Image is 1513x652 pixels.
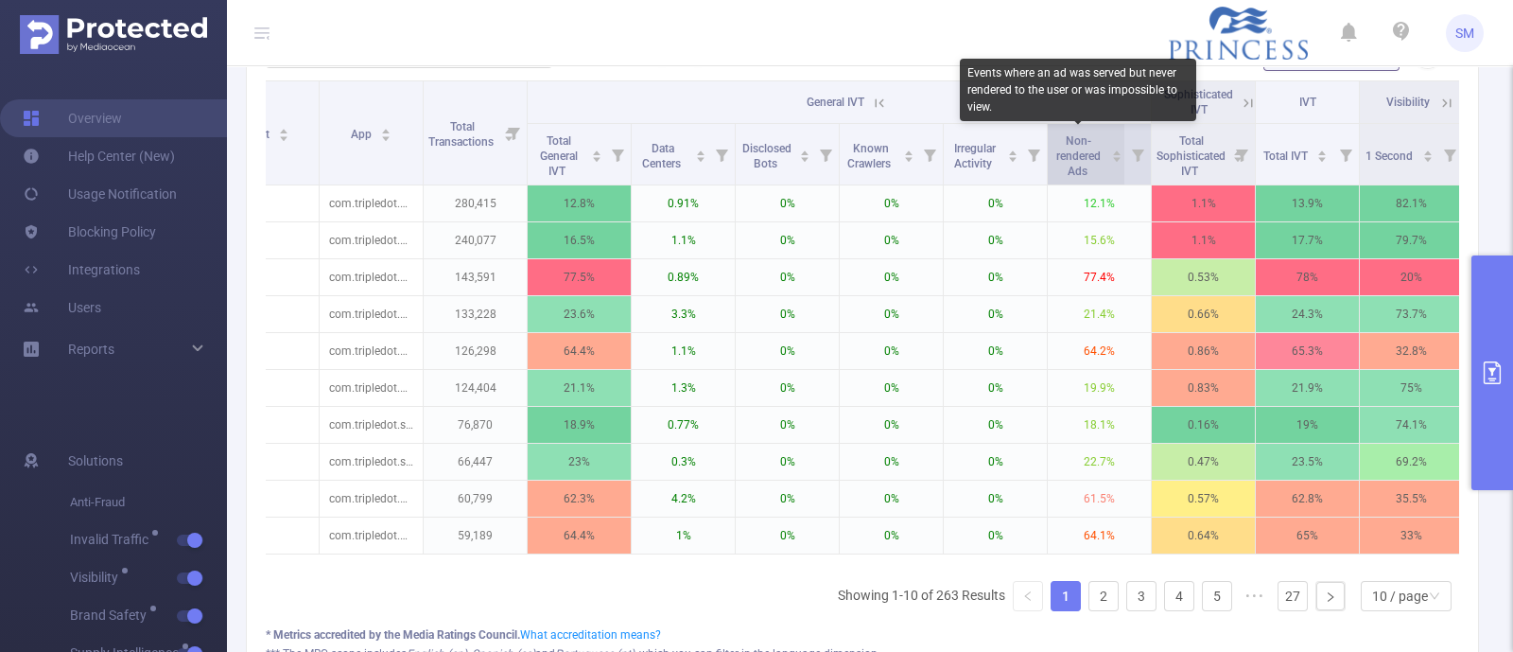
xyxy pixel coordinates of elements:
p: 0% [736,222,839,258]
p: 0.47% [1152,444,1255,480]
i: icon: caret-down [696,154,706,160]
span: 1 Second [1365,150,1416,163]
i: icon: caret-down [1112,154,1122,160]
p: 0% [944,185,1047,221]
p: 0% [944,370,1047,406]
span: Total Transactions [428,120,496,149]
p: 0% [840,518,943,554]
p: 82.1% [1360,185,1463,221]
p: 15.6% [1048,222,1151,258]
p: com.tripledot.woodoku [320,296,423,332]
p: 76,870 [424,407,527,443]
p: 61.5% [1048,481,1151,517]
span: Visibility [1386,96,1430,109]
p: 12.1% [1048,185,1151,221]
p: 0% [944,296,1047,332]
div: Sort [278,126,289,137]
p: 0% [840,296,943,332]
a: 5 [1203,582,1231,610]
p: 0.83% [1152,370,1255,406]
p: 0.57% [1152,481,1255,517]
a: Overview [23,99,122,137]
div: Sort [1111,148,1122,159]
p: 73.7% [1360,296,1463,332]
i: Filter menu [708,124,735,185]
i: icon: caret-up [1422,148,1433,153]
i: icon: right [1325,591,1336,603]
p: com.tripledot.woodoku [320,518,423,554]
p: 0% [944,333,1047,369]
p: 0% [840,481,943,517]
p: 0% [840,370,943,406]
i: Filter menu [812,124,839,185]
a: Integrations [23,251,140,289]
p: 78% [1256,259,1359,295]
p: com.tripledot.woodoku [320,481,423,517]
a: 2 [1089,582,1118,610]
a: Users [23,289,101,326]
li: 1 [1051,581,1081,611]
p: 23% [528,444,631,480]
i: icon: caret-up [279,126,289,132]
p: 33% [1360,518,1463,554]
p: 18.9% [528,407,631,443]
i: Filter menu [604,124,631,185]
p: 0% [840,222,943,258]
p: 0% [944,259,1047,295]
p: 0% [944,518,1047,554]
i: icon: caret-down [592,154,602,160]
span: Reports [68,342,114,357]
p: 66,447 [424,444,527,480]
p: 0% [736,444,839,480]
p: 3.3% [632,296,735,332]
p: 59,189 [424,518,527,554]
div: Sort [1316,148,1328,159]
span: SM [1455,14,1474,52]
span: Disclosed Bots [742,142,791,170]
p: 0% [944,222,1047,258]
span: Invalid Traffic [70,533,155,546]
div: Sort [1422,148,1434,159]
span: General IVT [807,96,864,109]
span: Total General IVT [540,134,578,178]
div: 10 / page [1372,582,1428,610]
p: 32.8% [1360,333,1463,369]
i: Filter menu [1436,124,1463,185]
p: 16.5% [528,222,631,258]
i: icon: caret-up [592,148,602,153]
p: com.tripledot.woodoku [320,333,423,369]
i: Filter menu [1124,124,1151,185]
a: What accreditation means? [520,628,661,642]
p: 0% [736,185,839,221]
i: icon: caret-up [1317,148,1328,153]
li: 2 [1088,581,1119,611]
p: 0% [736,407,839,443]
p: 74.1% [1360,407,1463,443]
li: Showing 1-10 of 263 Results [838,581,1005,611]
p: 0.89% [632,259,735,295]
p: 0.64% [1152,518,1255,554]
p: 124,404 [424,370,527,406]
i: icon: caret-down [1317,154,1328,160]
p: 0.86% [1152,333,1255,369]
p: 35.5% [1360,481,1463,517]
p: com.tripledot.solitaire [320,407,423,443]
div: Sort [695,148,706,159]
li: 27 [1278,581,1308,611]
li: 4 [1164,581,1194,611]
p: 0% [944,481,1047,517]
p: 77.4% [1048,259,1151,295]
p: 23.6% [528,296,631,332]
i: icon: left [1022,590,1034,602]
p: 0.53% [1152,259,1255,295]
a: 27 [1278,582,1307,610]
a: 1 [1052,582,1080,610]
p: com.tripledot.woodoku [320,259,423,295]
span: IVT [1299,96,1316,109]
p: 64.2% [1048,333,1151,369]
p: 13.9% [1256,185,1359,221]
i: Filter menu [500,81,527,185]
p: 0% [736,518,839,554]
p: 24.3% [1256,296,1359,332]
p: com.tripledot.woodoku [320,370,423,406]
